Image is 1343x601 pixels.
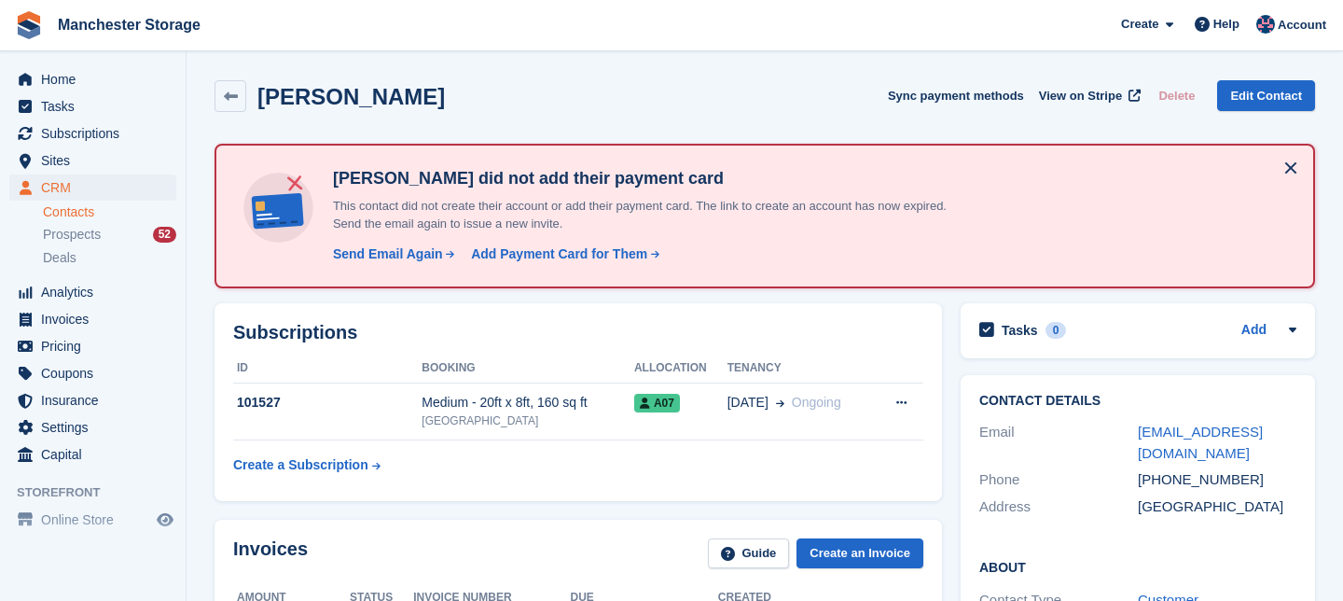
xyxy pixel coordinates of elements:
[9,441,176,468] a: menu
[979,557,1296,576] h2: About
[154,509,176,531] a: Preview store
[979,394,1296,409] h2: Contact Details
[41,279,153,305] span: Analytics
[41,93,153,119] span: Tasks
[9,66,176,92] a: menu
[233,538,308,569] h2: Invoices
[233,455,368,475] div: Create a Subscription
[9,414,176,440] a: menu
[979,469,1138,491] div: Phone
[333,245,443,264] div: Send Email Again
[41,387,153,413] span: Insurance
[708,538,790,569] a: Guide
[43,226,101,244] span: Prospects
[422,393,634,412] div: Medium - 20ft x 8ft, 160 sq ft
[422,354,634,384] th: Booking
[796,538,923,569] a: Create an Invoice
[41,441,153,468] span: Capital
[43,249,76,267] span: Deals
[9,333,176,359] a: menu
[9,175,176,201] a: menu
[41,360,153,386] span: Coupons
[239,168,318,247] img: no-card-linked-e7822e413c904bf8b177c4d89f31251c4716f9871600ec3ca5bfc59e148c83f4.svg
[634,354,727,384] th: Allocation
[233,354,422,384] th: ID
[41,333,153,359] span: Pricing
[1039,87,1122,105] span: View on Stripe
[979,422,1138,464] div: Email
[233,393,422,412] div: 101527
[1241,320,1267,342] a: Add
[1031,80,1144,111] a: View on Stripe
[1138,424,1263,461] a: [EMAIL_ADDRESS][DOMAIN_NAME]
[153,227,176,243] div: 52
[792,395,841,410] span: Ongoing
[1121,15,1158,34] span: Create
[471,245,647,264] div: Add Payment Card for Them
[233,448,381,482] a: Create a Subscription
[325,197,978,233] p: This contact did not create their account or add their payment card. The link to create an accoun...
[1213,15,1239,34] span: Help
[41,175,153,201] span: CRM
[43,225,176,245] a: Prospects 52
[727,354,874,384] th: Tenancy
[634,394,680,412] span: A07
[727,393,768,412] span: [DATE]
[257,84,445,109] h2: [PERSON_NAME]
[9,147,176,174] a: menu
[41,507,153,533] span: Online Store
[17,483,186,502] span: Storefront
[1045,322,1067,339] div: 0
[1217,80,1315,111] a: Edit Contact
[9,360,176,386] a: menu
[1151,80,1202,111] button: Delete
[325,168,978,189] h4: [PERSON_NAME] did not add their payment card
[43,203,176,221] a: Contacts
[9,120,176,147] a: menu
[41,306,153,332] span: Invoices
[9,387,176,413] a: menu
[41,147,153,174] span: Sites
[1138,496,1296,518] div: [GEOGRAPHIC_DATA]
[43,248,176,268] a: Deals
[233,322,923,343] h2: Subscriptions
[422,412,634,429] div: [GEOGRAPHIC_DATA]
[464,245,661,264] a: Add Payment Card for Them
[9,507,176,533] a: menu
[41,120,153,147] span: Subscriptions
[50,9,208,40] a: Manchester Storage
[9,93,176,119] a: menu
[9,279,176,305] a: menu
[9,306,176,332] a: menu
[1278,16,1326,35] span: Account
[15,11,43,39] img: stora-icon-8386f47178a22dfd0bd8f6a31ec36ba5ce8667c1dd55bd0f319d3a0aa187defe.svg
[1138,469,1296,491] div: [PHONE_NUMBER]
[979,496,1138,518] div: Address
[41,414,153,440] span: Settings
[1002,322,1038,339] h2: Tasks
[41,66,153,92] span: Home
[888,80,1024,111] button: Sync payment methods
